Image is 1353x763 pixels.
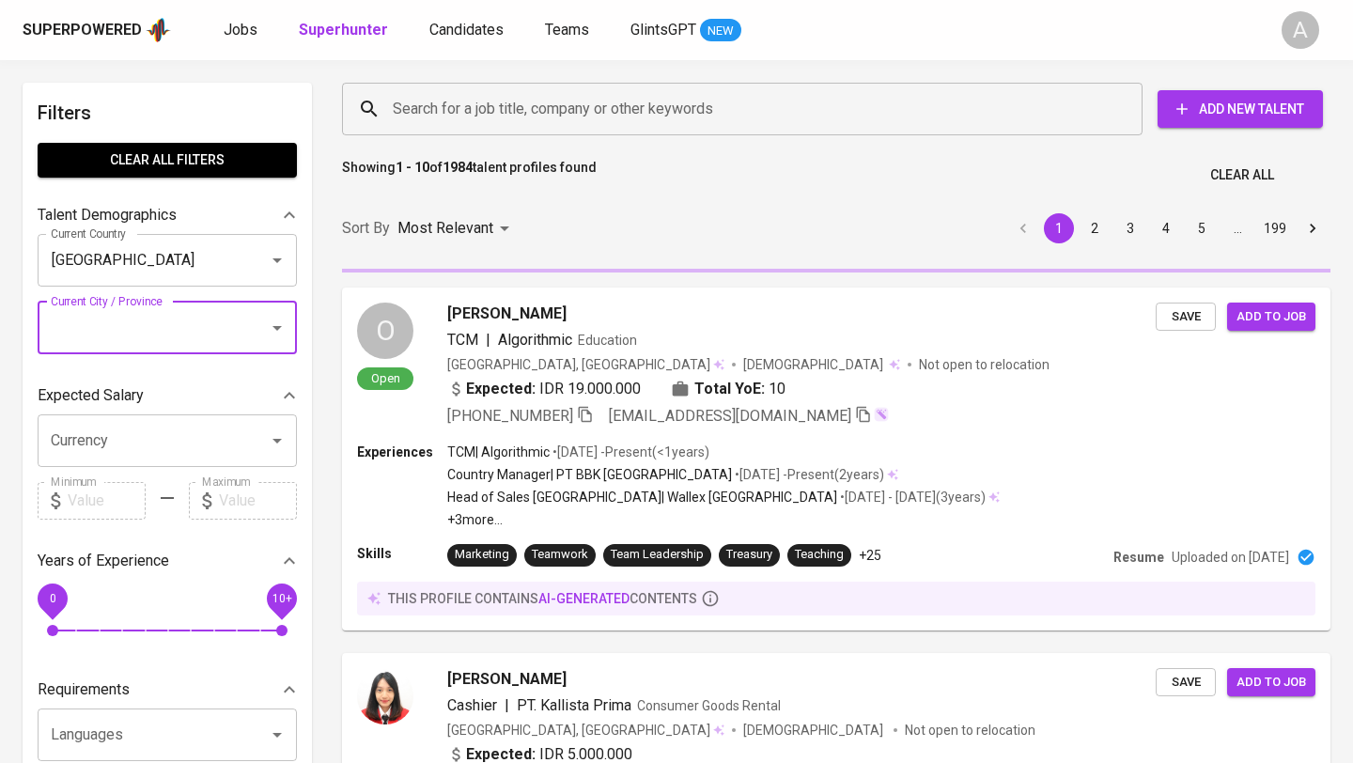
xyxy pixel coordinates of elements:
div: Most Relevant [397,211,516,246]
span: TCM [447,331,478,349]
span: Jobs [224,21,257,39]
div: Treasury [726,546,772,564]
span: [PERSON_NAME] [447,303,567,325]
button: Open [264,315,290,341]
img: magic_wand.svg [874,407,889,422]
a: Jobs [224,19,261,42]
p: Experiences [357,443,447,461]
button: Add to job [1227,668,1315,697]
button: Go to next page [1298,213,1328,243]
nav: pagination navigation [1005,213,1330,243]
span: [PHONE_NUMBER] [447,407,573,425]
p: Not open to relocation [919,355,1050,374]
button: Go to page 3 [1115,213,1145,243]
p: Years of Experience [38,550,169,572]
div: A [1282,11,1319,49]
span: [DEMOGRAPHIC_DATA] [743,355,886,374]
p: Head of Sales [GEOGRAPHIC_DATA] | Wallex [GEOGRAPHIC_DATA] [447,488,837,506]
div: Teamwork [532,546,588,564]
p: Requirements [38,678,130,701]
a: OOpen[PERSON_NAME]TCM|AlgorithmicEducation[GEOGRAPHIC_DATA], [GEOGRAPHIC_DATA][DEMOGRAPHIC_DATA] ... [342,288,1330,631]
p: Not open to relocation [905,721,1035,740]
div: Teaching [795,546,844,564]
p: Uploaded on [DATE] [1172,548,1289,567]
a: Superhunter [299,19,392,42]
b: Total YoE: [694,378,765,400]
span: [PERSON_NAME] [447,668,567,691]
span: [EMAIL_ADDRESS][DOMAIN_NAME] [609,407,851,425]
p: • [DATE] - Present ( 2 years ) [732,465,884,484]
span: Consumer Goods Rental [637,698,781,713]
button: page 1 [1044,213,1074,243]
p: • [DATE] - Present ( <1 years ) [550,443,709,461]
span: 10 [769,378,785,400]
h6: Filters [38,98,297,128]
p: Resume [1113,548,1164,567]
div: Talent Demographics [38,196,297,234]
b: 1 - 10 [396,160,429,175]
button: Add to job [1227,303,1315,332]
p: Sort By [342,217,390,240]
input: Value [219,482,297,520]
p: Skills [357,544,447,563]
div: [GEOGRAPHIC_DATA], [GEOGRAPHIC_DATA] [447,355,724,374]
span: | [486,329,490,351]
p: this profile contains contents [388,589,697,608]
span: 10+ [272,591,291,604]
div: Marketing [455,546,509,564]
a: Teams [545,19,593,42]
span: GlintsGPT [630,21,696,39]
div: IDR 19.000.000 [447,378,641,400]
button: Save [1156,668,1216,697]
span: Algorithmic [498,331,572,349]
a: GlintsGPT NEW [630,19,741,42]
button: Go to page 199 [1258,213,1292,243]
span: Add to job [1236,306,1306,328]
span: Clear All filters [53,148,282,172]
b: 1984 [443,160,473,175]
span: Education [578,333,637,348]
span: [DEMOGRAPHIC_DATA] [743,721,886,740]
a: Superpoweredapp logo [23,16,171,44]
button: Open [264,722,290,748]
span: Clear All [1210,163,1274,187]
button: Go to page 4 [1151,213,1181,243]
span: PT. Kallista Prima [517,696,631,714]
p: Showing of talent profiles found [342,158,597,193]
span: Add to job [1236,672,1306,693]
p: Most Relevant [397,217,493,240]
b: Expected: [466,378,536,400]
button: Add New Talent [1158,90,1323,128]
div: Years of Experience [38,542,297,580]
button: Go to page 5 [1187,213,1217,243]
p: Talent Demographics [38,204,177,226]
span: Save [1165,306,1206,328]
b: Superhunter [299,21,388,39]
a: Candidates [429,19,507,42]
div: Requirements [38,671,297,708]
span: Candidates [429,21,504,39]
p: TCM | Algorithmic [447,443,550,461]
span: Teams [545,21,589,39]
div: Superpowered [23,20,142,41]
img: app logo [146,16,171,44]
span: Add New Talent [1173,98,1308,121]
p: • [DATE] - [DATE] ( 3 years ) [837,488,986,506]
button: Clear All filters [38,143,297,178]
span: | [505,694,509,717]
p: +25 [859,546,881,565]
span: Open [364,370,408,386]
span: Save [1165,672,1206,693]
p: Expected Salary [38,384,144,407]
button: Open [264,428,290,454]
button: Clear All [1203,158,1282,193]
p: Country Manager | PT BBK [GEOGRAPHIC_DATA] [447,465,732,484]
div: O [357,303,413,359]
span: 0 [49,591,55,604]
button: Go to page 2 [1080,213,1110,243]
div: Expected Salary [38,377,297,414]
button: Open [264,247,290,273]
p: +3 more ... [447,510,1000,529]
span: NEW [700,22,741,40]
input: Value [68,482,146,520]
